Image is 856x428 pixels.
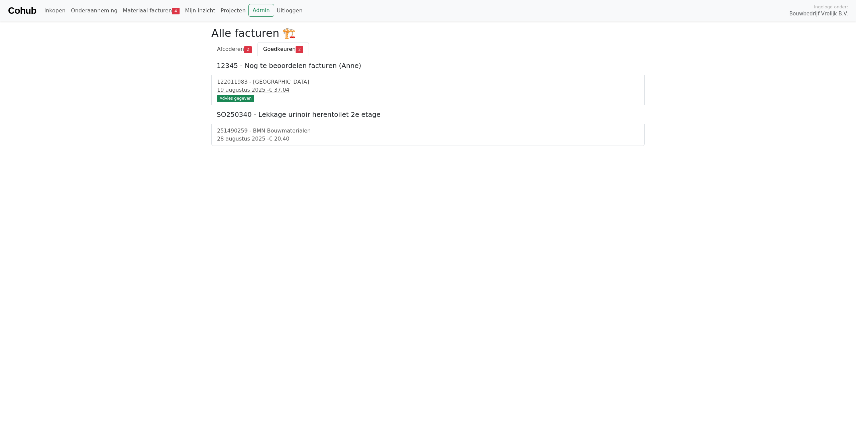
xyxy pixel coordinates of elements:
span: 2 [296,46,303,53]
a: Afcoderen2 [211,42,257,56]
a: Projecten [218,4,248,17]
a: Onderaanneming [68,4,120,17]
a: Uitloggen [274,4,305,17]
a: Cohub [8,3,36,19]
span: Bouwbedrijf Vrolijk B.V. [789,10,848,18]
span: € 20,40 [269,136,289,142]
div: 28 augustus 2025 - [217,135,639,143]
span: € 37,04 [269,87,289,93]
a: Materiaal facturen4 [120,4,182,17]
a: 122011983 - [GEOGRAPHIC_DATA]19 augustus 2025 -€ 37,04 Advies gegeven [217,78,639,101]
a: Inkopen [41,4,68,17]
div: 19 augustus 2025 - [217,86,639,94]
a: Mijn inzicht [182,4,218,17]
a: 251490259 - BMN Bouwmaterialen28 augustus 2025 -€ 20,40 [217,127,639,143]
span: Afcoderen [217,46,244,52]
div: 122011983 - [GEOGRAPHIC_DATA] [217,78,639,86]
a: Admin [248,4,274,17]
a: Goedkeuren2 [257,42,309,56]
h5: SO250340 - Lekkage urinoir herentoilet 2e etage [217,110,639,118]
span: Goedkeuren [263,46,296,52]
h2: Alle facturen 🏗️ [211,27,645,39]
div: Advies gegeven [217,95,254,102]
span: 2 [244,46,252,53]
span: Ingelogd onder: [814,4,848,10]
div: 251490259 - BMN Bouwmaterialen [217,127,639,135]
h5: 12345 - Nog te beoordelen facturen (Anne) [217,62,639,70]
span: 4 [172,8,180,14]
